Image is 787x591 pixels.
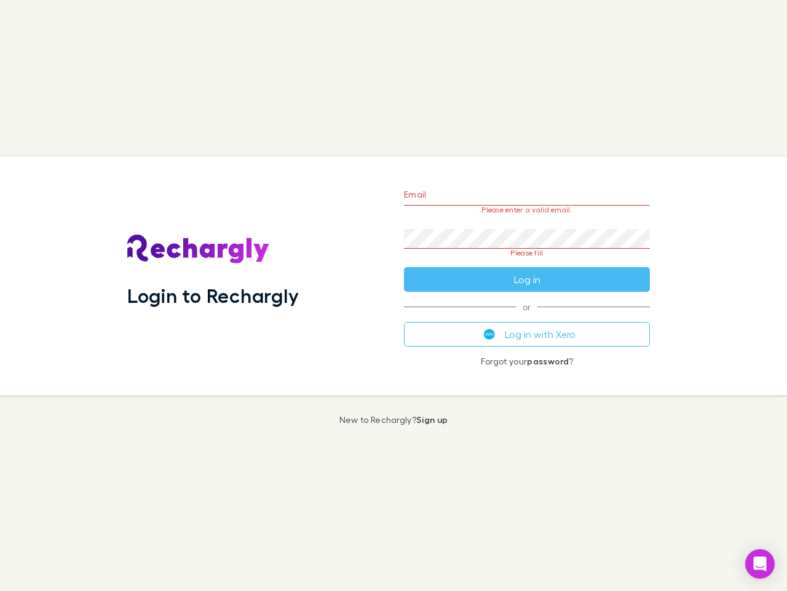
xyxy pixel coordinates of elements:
div: Open Intercom Messenger [745,549,775,579]
a: Sign up [416,414,448,425]
button: Log in with Xero [404,322,650,347]
p: Please enter a valid email. [404,206,650,214]
span: or [404,307,650,307]
img: Xero's logo [484,329,495,340]
img: Rechargly's Logo [127,235,270,264]
p: Forgot your ? [404,356,650,366]
a: password [527,356,569,366]
h1: Login to Rechargly [127,284,299,307]
p: Please fill [404,249,650,257]
button: Log in [404,267,650,292]
p: New to Rechargly? [339,415,448,425]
